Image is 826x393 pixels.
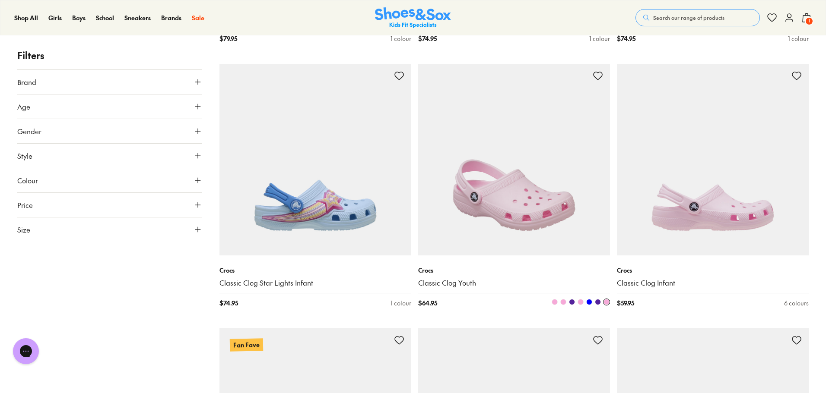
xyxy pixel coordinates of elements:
[192,13,204,22] a: Sale
[96,13,114,22] a: School
[391,34,411,43] div: 1 colour
[391,299,411,308] div: 1 colour
[17,200,33,210] span: Price
[219,266,411,275] p: Crocs
[805,17,813,25] span: 1
[14,13,38,22] a: Shop All
[375,7,451,28] img: SNS_Logo_Responsive.svg
[72,13,86,22] a: Boys
[17,101,30,112] span: Age
[784,299,809,308] div: 6 colours
[17,175,38,185] span: Colour
[653,14,724,22] span: Search our range of products
[17,77,36,87] span: Brand
[375,7,451,28] a: Shoes & Sox
[17,224,30,235] span: Size
[17,193,202,217] button: Price
[635,9,760,26] button: Search our range of products
[418,266,610,275] p: Crocs
[17,119,202,143] button: Gender
[124,13,151,22] a: Sneakers
[219,278,411,288] a: Classic Clog Star Lights Infant
[17,168,202,192] button: Colour
[17,48,202,63] p: Filters
[801,8,812,27] button: 1
[48,13,62,22] a: Girls
[617,278,809,288] a: Classic Clog Infant
[161,13,181,22] a: Brands
[617,266,809,275] p: Crocs
[418,34,437,43] span: $ 74.95
[788,34,809,43] div: 1 colour
[230,338,263,351] p: Fan Fave
[219,299,238,308] span: $ 74.95
[617,34,635,43] span: $ 74.95
[17,94,202,119] button: Age
[9,335,43,367] iframe: Gorgias live chat messenger
[17,126,41,136] span: Gender
[219,34,237,43] span: $ 79.95
[17,144,202,168] button: Style
[17,217,202,242] button: Size
[617,299,634,308] span: $ 59.95
[589,34,610,43] div: 1 colour
[418,299,437,308] span: $ 64.95
[418,278,610,288] a: Classic Clog Youth
[17,151,32,161] span: Style
[17,70,202,94] button: Brand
